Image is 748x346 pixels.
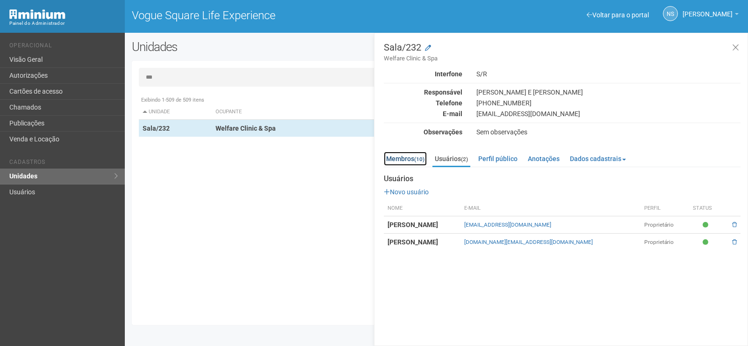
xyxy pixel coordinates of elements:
th: Ocupante: activate to sort column ascending [212,104,506,120]
a: Anotações [525,152,562,166]
strong: [PERSON_NAME] [388,221,438,228]
th: Status [689,201,724,216]
h1: Vogue Square Life Experience [132,9,430,22]
div: E-mail [377,110,469,118]
div: S/R [469,70,748,78]
span: Ativo [703,221,711,229]
a: Modificar a unidade [425,44,431,53]
a: Dados cadastrais [568,152,628,166]
small: (2) [461,156,468,162]
td: Proprietário [640,216,689,234]
th: E-mail [460,201,640,216]
a: Usuários(2) [432,152,470,167]
span: Nicolle Silva [683,1,733,18]
div: Sem observações [469,128,748,136]
small: (10) [414,156,424,162]
a: [DOMAIN_NAME][EMAIL_ADDRESS][DOMAIN_NAME] [464,239,593,245]
div: Interfone [377,70,469,78]
small: Welfare Clinic & Spa [384,54,741,63]
strong: Usuários [384,175,741,183]
td: Proprietário [640,234,689,251]
div: Exibindo 1-509 de 509 itens [139,96,734,104]
a: Perfil público [476,152,520,166]
div: [PERSON_NAME] E [PERSON_NAME] [469,88,748,96]
a: [PERSON_NAME] [683,12,739,19]
div: Observações [377,128,469,136]
div: Responsável [377,88,469,96]
li: Cadastros [9,159,118,169]
a: Membros(10) [384,152,427,166]
strong: Welfare Clinic & Spa [216,125,276,132]
th: Nome [384,201,460,216]
div: Telefone [377,99,469,107]
li: Operacional [9,42,118,52]
th: Perfil [640,201,689,216]
strong: Sala/232 [143,125,170,132]
div: Painel do Administrador [9,19,118,28]
span: Ativo [703,238,711,246]
div: [PHONE_NUMBER] [469,99,748,107]
a: Novo usuário [384,188,429,196]
strong: [PERSON_NAME] [388,238,438,246]
th: Unidade: activate to sort column descending [139,104,212,120]
a: NS [663,6,678,21]
img: Minium [9,9,65,19]
div: [EMAIL_ADDRESS][DOMAIN_NAME] [469,110,748,118]
h3: Sala/232 [384,43,741,63]
a: Voltar para o portal [587,11,649,19]
a: [EMAIL_ADDRESS][DOMAIN_NAME] [464,221,551,228]
h2: Unidades [132,40,378,54]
